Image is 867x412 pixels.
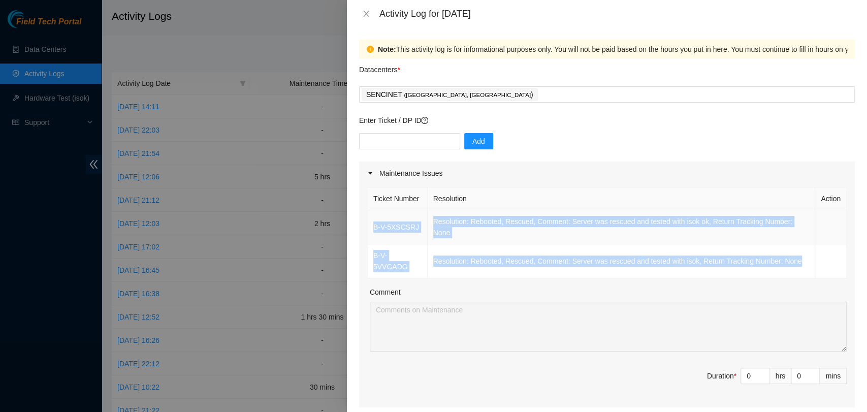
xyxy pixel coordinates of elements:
[428,244,816,278] td: Resolution: Rebooted, Rescued, Comment: Server was rescued and tested with isok, Return Tracking ...
[373,223,419,231] a: B-V-5XSCSRJ
[359,115,855,126] p: Enter Ticket / DP ID
[373,251,408,271] a: B-V-5VVGADG
[378,44,396,55] strong: Note:
[379,8,855,19] div: Activity Log for [DATE]
[359,59,400,75] p: Datacenters
[367,46,374,53] span: exclamation-circle
[770,368,791,384] div: hrs
[404,92,531,98] span: ( [GEOGRAPHIC_DATA], [GEOGRAPHIC_DATA]
[359,162,855,185] div: Maintenance Issues
[362,10,370,18] span: close
[464,133,493,149] button: Add
[428,187,816,210] th: Resolution
[359,9,373,19] button: Close
[370,302,847,352] textarea: Comment
[815,187,847,210] th: Action
[820,368,847,384] div: mins
[366,89,533,101] p: SENCINET )
[472,136,485,147] span: Add
[421,117,428,124] span: question-circle
[707,370,736,382] div: Duration
[428,210,816,244] td: Resolution: Rebooted, Rescued, Comment: Server was rescued and tested with isok ok, Return Tracki...
[368,187,428,210] th: Ticket Number
[367,170,373,176] span: caret-right
[370,287,401,298] label: Comment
